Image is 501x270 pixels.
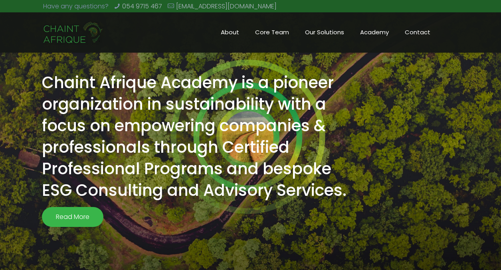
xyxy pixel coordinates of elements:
a: Read More [42,207,103,227]
a: Academy [352,12,397,52]
a: Chaint Afrique [43,12,104,52]
span: Our Solutions [297,26,352,38]
span: About [213,26,247,38]
img: Chaint_Afrique-20 [43,21,104,45]
span: Academy [352,26,397,38]
a: About [213,12,247,52]
a: Core Team [247,12,297,52]
span: Core Team [247,26,297,38]
a: 054 9715 467 [122,2,162,11]
a: Our Solutions [297,12,352,52]
span: Read More [48,207,97,227]
a: [EMAIL_ADDRESS][DOMAIN_NAME] [176,2,277,11]
a: Contact [397,12,438,52]
h2: Chaint Afrique Academy is a pioneer organization in sustainability with a focus on empowering com... [42,72,353,201]
span: Contact [397,26,438,38]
